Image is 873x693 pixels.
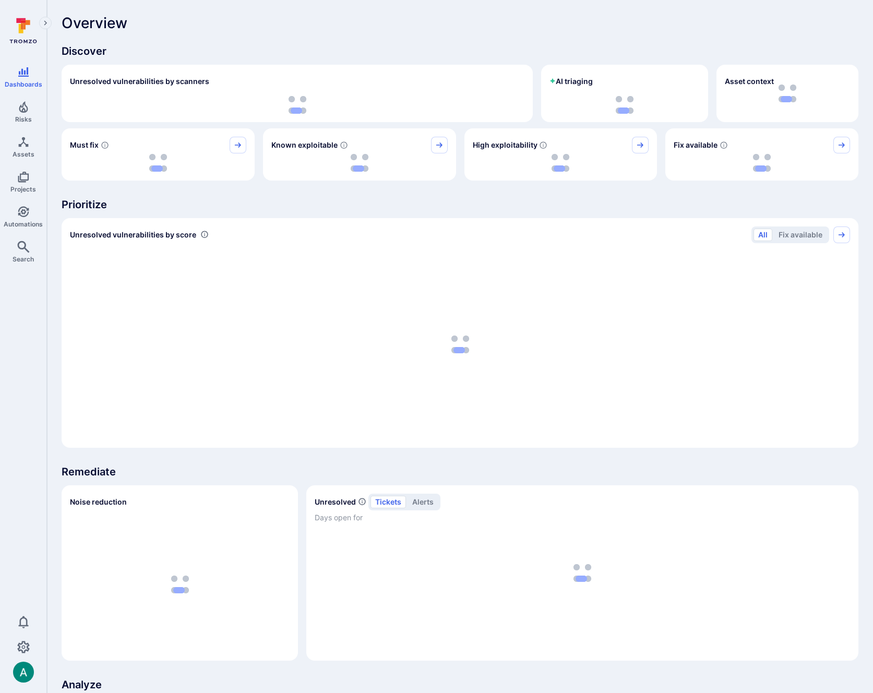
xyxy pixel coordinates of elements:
span: Overview [62,15,127,31]
div: loading spinner [549,96,700,114]
div: loading spinner [70,153,246,172]
span: Known exploitable [271,140,338,150]
div: Number of vulnerabilities in status 'Open' 'Triaged' and 'In process' grouped by score [200,229,209,240]
img: Loading... [451,336,469,353]
div: loading spinner [70,517,290,652]
h2: Unresolved [315,497,356,507]
div: loading spinner [674,153,850,172]
img: Loading... [616,96,633,114]
h2: Unresolved vulnerabilities by scanners [70,76,209,87]
span: Risks [15,115,32,123]
button: Expand navigation menu [39,17,52,29]
span: Asset context [725,76,774,87]
button: alerts [408,496,438,508]
svg: Risk score >=40 , missed SLA [101,141,109,149]
div: Fix available [665,128,858,181]
div: loading spinner [70,249,850,439]
img: ACg8ocLSa5mPYBaXNx3eFu_EmspyJX0laNWN7cXOFirfQ7srZveEpg=s96-c [13,662,34,683]
img: Loading... [552,154,569,172]
img: Loading... [149,154,167,172]
span: Assets [13,150,34,158]
span: Noise reduction [70,497,127,506]
img: Loading... [171,576,189,593]
div: Must fix [62,128,255,181]
span: Number of unresolved items by priority and days open [358,496,366,507]
span: Remediate [62,464,858,479]
button: All [754,229,772,241]
button: Fix available [774,229,827,241]
span: Analyze [62,677,858,692]
div: loading spinner [473,153,649,172]
span: Unresolved vulnerabilities by score [70,230,196,240]
svg: Confirmed exploitable by KEV [340,141,348,149]
svg: Vulnerabilities with fix available [720,141,728,149]
span: Days open for [315,512,850,523]
h2: AI triaging [549,76,593,87]
svg: EPSS score ≥ 0.7 [539,141,547,149]
div: loading spinner [70,96,524,114]
img: Loading... [289,96,306,114]
div: High exploitability [464,128,657,181]
img: Loading... [351,154,368,172]
span: Projects [10,185,36,193]
span: Discover [62,44,858,58]
span: Search [13,255,34,263]
span: High exploitability [473,140,537,150]
span: Automations [4,220,43,228]
span: Must fix [70,140,99,150]
div: Known exploitable [263,128,456,181]
div: loading spinner [271,153,448,172]
div: Arjan Dehar [13,662,34,683]
img: Loading... [753,154,771,172]
span: Prioritize [62,197,858,212]
span: Fix available [674,140,717,150]
button: tickets [370,496,406,508]
span: Dashboards [5,80,42,88]
i: Expand navigation menu [42,19,49,28]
